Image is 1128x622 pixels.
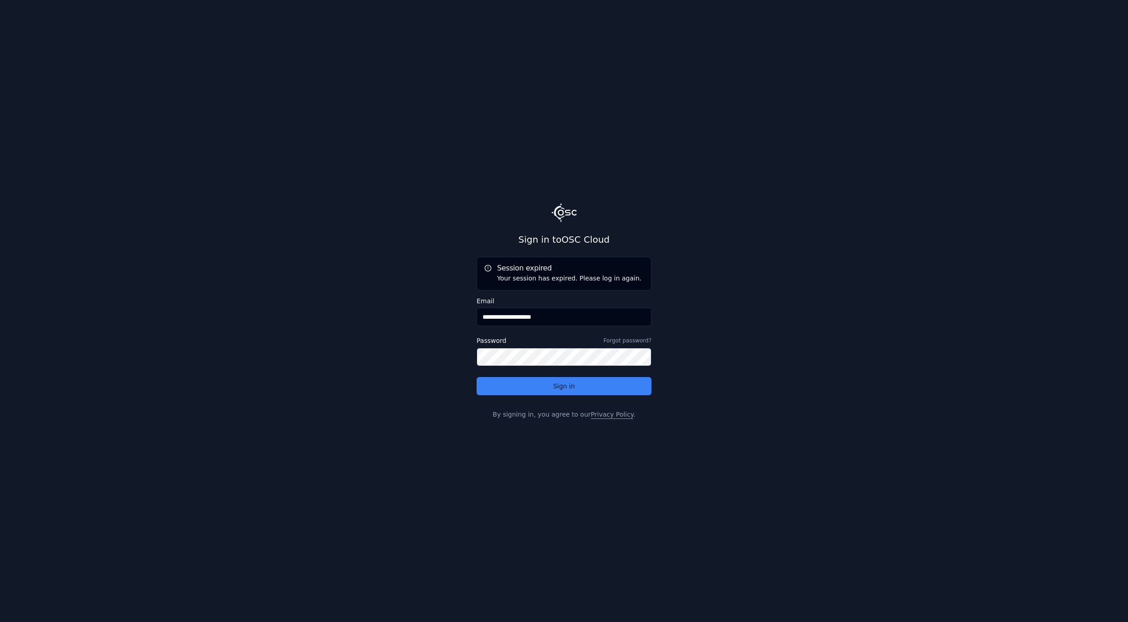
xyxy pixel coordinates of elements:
[477,298,651,304] label: Email
[477,233,651,246] h2: Sign in to OSC Cloud
[591,411,633,418] a: Privacy Policy
[484,274,644,283] div: Your session has expired. Please log in again.
[477,410,651,419] p: By signing in, you agree to our .
[604,337,651,344] a: Forgot password?
[484,265,644,272] h5: Session expired
[551,203,577,222] img: Logo
[477,377,651,395] button: Sign in
[477,337,506,344] label: Password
